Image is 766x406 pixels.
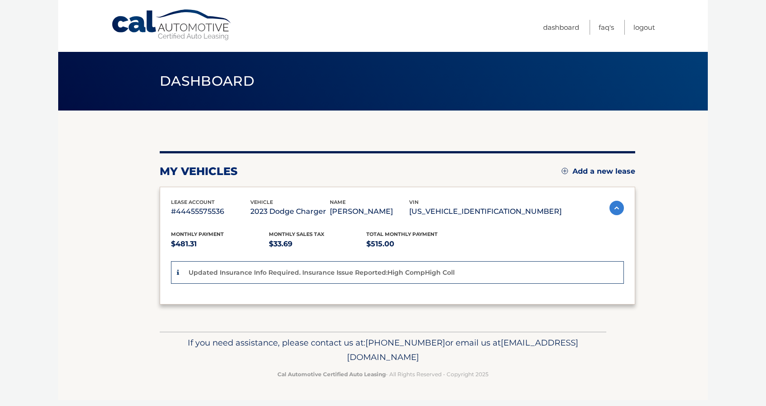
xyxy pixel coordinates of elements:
[609,201,624,215] img: accordion-active.svg
[562,167,635,176] a: Add a new lease
[160,165,238,178] h2: my vehicles
[409,205,562,218] p: [US_VEHICLE_IDENTIFICATION_NUMBER]
[347,337,578,362] span: [EMAIL_ADDRESS][DOMAIN_NAME]
[365,337,445,348] span: [PHONE_NUMBER]
[562,168,568,174] img: add.svg
[366,231,438,237] span: Total Monthly Payment
[189,268,455,277] p: Updated Insurance Info Required. Insurance Issue Reported:High CompHigh Coll
[330,205,409,218] p: [PERSON_NAME]
[166,369,600,379] p: - All Rights Reserved - Copyright 2025
[409,199,419,205] span: vin
[330,199,346,205] span: name
[171,199,215,205] span: lease account
[366,238,464,250] p: $515.00
[250,205,330,218] p: 2023 Dodge Charger
[166,336,600,364] p: If you need assistance, please contact us at: or email us at
[160,73,254,89] span: Dashboard
[171,238,269,250] p: $481.31
[599,20,614,35] a: FAQ's
[269,238,367,250] p: $33.69
[269,231,324,237] span: Monthly sales Tax
[633,20,655,35] a: Logout
[111,9,233,41] a: Cal Automotive
[277,371,386,378] strong: Cal Automotive Certified Auto Leasing
[543,20,579,35] a: Dashboard
[250,199,273,205] span: vehicle
[171,205,250,218] p: #44455575536
[171,231,224,237] span: Monthly Payment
